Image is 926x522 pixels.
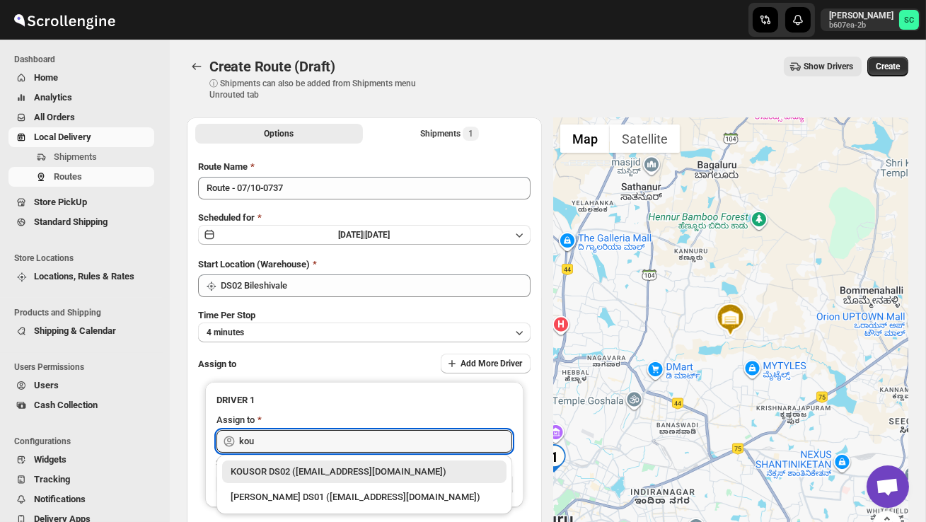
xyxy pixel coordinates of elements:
[34,112,75,122] span: All Orders
[8,395,154,415] button: Cash Collection
[540,444,568,472] div: 1
[231,490,498,504] div: [PERSON_NAME] DS01 ([EMAIL_ADDRESS][DOMAIN_NAME])
[34,400,98,410] span: Cash Collection
[8,321,154,341] button: Shipping & Calendar
[8,376,154,395] button: Users
[14,253,160,264] span: Store Locations
[899,10,919,30] span: Sanjay chetri
[339,230,366,240] span: [DATE] |
[8,167,154,187] button: Routes
[34,92,72,103] span: Analytics
[441,354,531,373] button: Add More Driver
[8,68,154,88] button: Home
[420,127,479,141] div: Shipments
[209,78,432,100] p: ⓘ Shipments can also be added from Shipments menu Unrouted tab
[34,132,91,142] span: Local Delivery
[461,358,522,369] span: Add More Driver
[34,474,70,485] span: Tracking
[198,323,531,342] button: 4 minutes
[239,430,512,453] input: Search assignee
[560,124,610,153] button: Show street map
[34,197,87,207] span: Store PickUp
[784,57,862,76] button: Show Drivers
[216,483,512,509] li: Kousar Khan DS01 (kifikak673@cspaus.com)
[34,380,59,390] span: Users
[8,470,154,489] button: Tracking
[867,57,908,76] button: Create
[221,274,531,297] input: Search location
[34,216,108,227] span: Standard Shipping
[804,61,853,72] span: Show Drivers
[829,10,893,21] p: [PERSON_NAME]
[34,72,58,83] span: Home
[265,128,294,139] span: Options
[876,61,900,72] span: Create
[216,413,255,427] div: Assign to
[8,489,154,509] button: Notifications
[198,259,310,269] span: Start Location (Warehouse)
[8,108,154,127] button: All Orders
[610,124,680,153] button: Show satellite imagery
[34,454,66,465] span: Widgets
[904,16,914,25] text: SC
[216,393,512,407] h3: DRIVER 1
[34,271,134,282] span: Locations, Rules & Rates
[198,310,255,320] span: Time Per Stop
[54,171,82,182] span: Routes
[14,436,160,447] span: Configurations
[366,124,533,144] button: Selected Shipments
[198,161,248,172] span: Route Name
[216,460,512,483] li: KOUSOR DS02 (xivebi6567@decodewp.com)
[14,54,160,65] span: Dashboard
[198,177,531,199] input: Eg: Bengaluru Route
[209,58,335,75] span: Create Route (Draft)
[14,307,160,318] span: Products and Shipping
[54,151,97,162] span: Shipments
[8,267,154,286] button: Locations, Rules & Rates
[207,327,244,338] span: 4 minutes
[14,361,160,373] span: Users Permissions
[468,128,473,139] span: 1
[829,21,893,30] p: b607ea-2b
[867,465,909,508] div: Open chat
[34,325,116,336] span: Shipping & Calendar
[198,225,531,245] button: [DATE]|[DATE]
[195,124,363,144] button: All Route Options
[231,465,498,479] div: KOUSOR DS02 ([EMAIL_ADDRESS][DOMAIN_NAME])
[187,57,207,76] button: Routes
[11,2,117,37] img: ScrollEngine
[198,359,236,369] span: Assign to
[34,494,86,504] span: Notifications
[8,147,154,167] button: Shipments
[821,8,920,31] button: User menu
[366,230,390,240] span: [DATE]
[8,450,154,470] button: Widgets
[8,88,154,108] button: Analytics
[198,212,255,223] span: Scheduled for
